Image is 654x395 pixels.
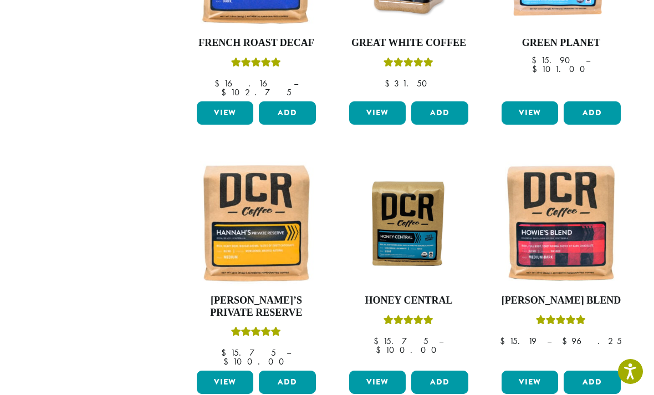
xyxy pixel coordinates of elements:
[499,37,624,49] h4: Green Planet
[346,161,471,366] a: Honey CentralRated 5.00 out of 5
[221,347,231,358] span: $
[502,371,558,394] a: View
[194,295,319,319] h4: [PERSON_NAME]’s Private Reserve
[586,54,590,66] span: –
[385,78,432,89] bdi: 31.50
[376,344,442,356] bdi: 100.00
[194,37,319,49] h4: French Roast Decaf
[294,78,298,89] span: –
[349,371,406,394] a: View
[197,101,253,125] a: View
[259,101,315,125] button: Add
[221,86,292,98] bdi: 102.75
[221,86,231,98] span: $
[500,335,537,347] bdi: 15.19
[532,54,575,66] bdi: 15.90
[259,371,315,394] button: Add
[374,335,383,347] span: $
[564,371,620,394] button: Add
[532,63,541,75] span: $
[499,295,624,307] h4: [PERSON_NAME] Blend
[500,335,509,347] span: $
[376,344,385,356] span: $
[214,78,283,89] bdi: 16.16
[499,161,624,366] a: [PERSON_NAME] BlendRated 4.67 out of 5
[221,347,276,358] bdi: 15.75
[547,335,551,347] span: –
[346,295,471,307] h4: Honey Central
[536,314,586,330] div: Rated 4.67 out of 5
[231,56,281,73] div: Rated 5.00 out of 5
[194,161,319,366] a: [PERSON_NAME]’s Private ReserveRated 5.00 out of 5
[411,371,468,394] button: Add
[231,325,281,342] div: Rated 5.00 out of 5
[562,335,571,347] span: $
[287,347,291,358] span: –
[411,101,468,125] button: Add
[223,356,289,367] bdi: 100.00
[384,314,433,330] div: Rated 5.00 out of 5
[385,78,394,89] span: $
[346,177,471,270] img: Honey-Central-stock-image-fix-1200-x-900.png
[502,101,558,125] a: View
[194,161,319,286] img: Hannahs-Private-Reserve-12oz-300x300.jpg
[439,335,443,347] span: –
[532,63,590,75] bdi: 101.00
[374,335,428,347] bdi: 15.75
[532,54,541,66] span: $
[214,78,224,89] span: $
[349,101,406,125] a: View
[562,335,622,347] bdi: 96.25
[499,161,624,286] img: Howies-Blend-12oz-300x300.jpg
[346,37,471,49] h4: Great White Coffee
[384,56,433,73] div: Rated 5.00 out of 5
[197,371,253,394] a: View
[564,101,620,125] button: Add
[223,356,233,367] span: $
